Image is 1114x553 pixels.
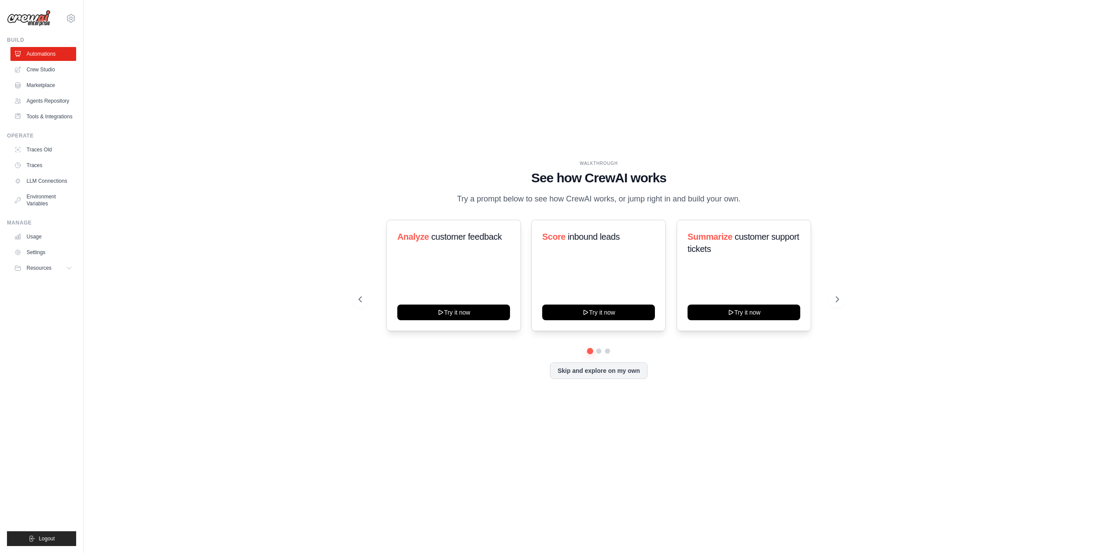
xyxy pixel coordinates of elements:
div: WALKTHROUGH [359,160,839,167]
button: Skip and explore on my own [550,362,647,379]
div: Manage [7,219,76,226]
a: Usage [10,230,76,244]
span: Summarize [688,232,732,241]
a: LLM Connections [10,174,76,188]
button: Try it now [542,305,655,320]
p: Try a prompt below to see how CrewAI works, or jump right in and build your own. [453,193,745,205]
span: Analyze [397,232,429,241]
span: inbound leads [568,232,620,241]
div: Operate [7,132,76,139]
a: Traces Old [10,143,76,157]
div: Build [7,37,76,44]
button: Logout [7,531,76,546]
img: Logo [7,10,50,27]
span: customer support tickets [688,232,799,254]
a: Tools & Integrations [10,110,76,124]
a: Traces [10,158,76,172]
button: Try it now [397,305,510,320]
span: Score [542,232,566,241]
span: customer feedback [431,232,502,241]
span: Logout [39,535,55,542]
button: Try it now [688,305,800,320]
h1: See how CrewAI works [359,170,839,186]
a: Agents Repository [10,94,76,108]
span: Resources [27,265,51,271]
a: Settings [10,245,76,259]
a: Crew Studio [10,63,76,77]
a: Marketplace [10,78,76,92]
a: Automations [10,47,76,61]
button: Resources [10,261,76,275]
a: Environment Variables [10,190,76,211]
